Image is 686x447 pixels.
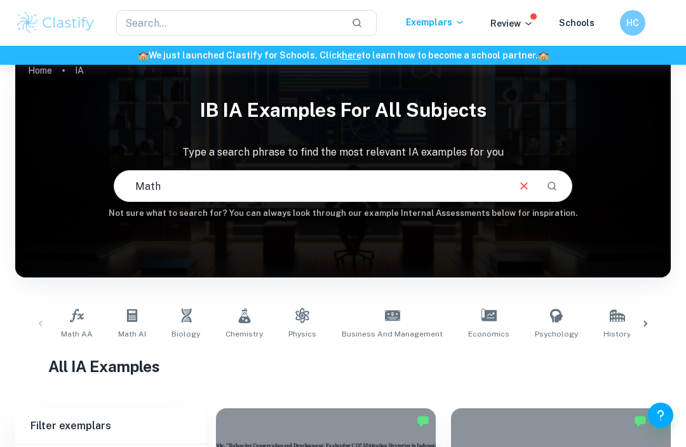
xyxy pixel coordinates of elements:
img: Marked [634,415,647,427]
span: 🏫 [138,50,149,60]
a: here [342,50,361,60]
button: Clear [512,174,536,198]
p: Review [490,17,534,30]
a: Home [28,62,52,79]
h6: Not sure what to search for? You can always look through our example Internal Assessments below f... [15,207,671,220]
a: Schools [559,18,595,28]
span: Psychology [535,328,578,340]
span: Math AI [118,328,146,340]
span: Chemistry [225,328,263,340]
img: Marked [417,415,429,427]
span: Math AA [61,328,93,340]
img: Clastify logo [15,10,96,36]
p: Type a search phrase to find the most relevant IA examples for you [15,145,671,160]
button: HC [620,10,645,36]
span: History [603,328,631,340]
input: Search... [116,10,341,36]
h1: All IA Examples [48,355,638,378]
span: Physics [288,328,316,340]
button: Search [541,175,563,197]
h1: IB IA examples for all subjects [15,91,671,130]
span: 🏫 [538,50,549,60]
h6: HC [626,16,640,30]
button: Help and Feedback [648,403,673,428]
span: Economics [468,328,509,340]
input: E.g. player arrangements, enthalpy of combustion, analysis of a big city... [114,168,507,204]
h6: Filter exemplars [15,408,206,444]
p: IA [75,63,84,77]
span: Business and Management [342,328,443,340]
p: Exemplars [406,15,465,29]
h6: We just launched Clastify for Schools. Click to learn how to become a school partner. [3,48,683,62]
span: Biology [171,328,200,340]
